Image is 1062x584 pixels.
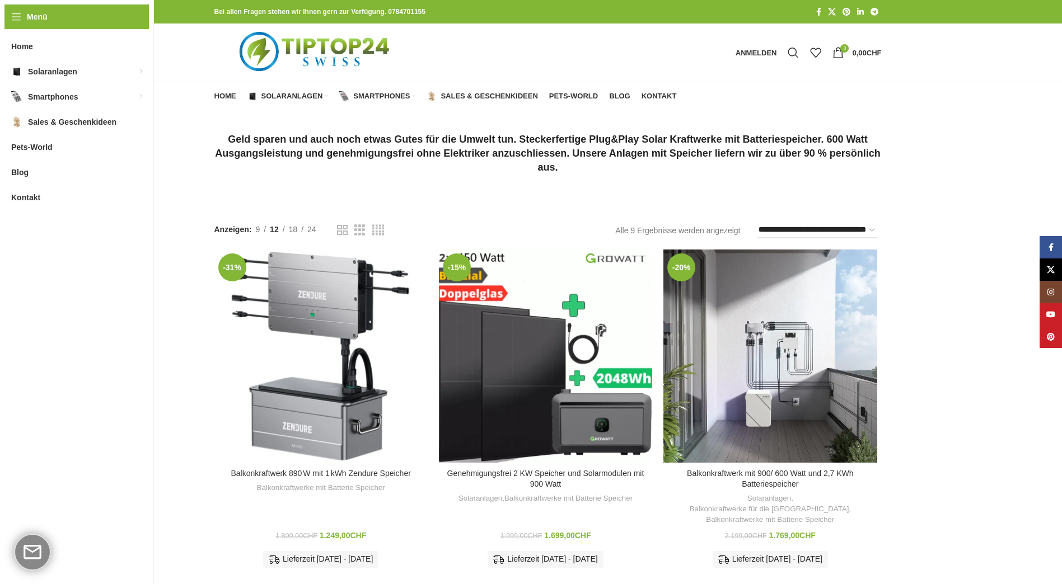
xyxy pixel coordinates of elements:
[1040,326,1062,348] a: Pinterest Social Link
[255,225,260,234] span: 9
[441,92,537,101] span: Sales & Geschenkideen
[443,253,471,281] span: -15%
[867,4,882,20] a: Telegram Social Link
[757,222,877,238] select: Shop-Reihenfolge
[285,223,302,236] a: 18
[642,85,677,107] a: Kontakt
[687,469,854,489] a: Balkonkraftwerk mit 900/ 600 Watt und 2,7 KWh Batteriespeicher
[218,253,246,281] span: -31%
[28,87,78,107] span: Smartphones
[544,531,591,540] bdi: 1.699,00
[609,85,630,107] a: Blog
[214,85,236,107] a: Home
[690,504,849,515] a: Balkonkraftwerke für die [GEOGRAPHIC_DATA]
[867,49,882,57] span: CHF
[642,92,677,101] span: Kontakt
[713,551,828,568] div: Lieferzeit [DATE] - [DATE]
[11,66,22,77] img: Solaranlagen
[354,223,365,237] a: Rasteransicht 3
[339,91,349,101] img: Smartphones
[307,225,316,234] span: 24
[854,4,867,20] a: LinkedIn Social Link
[427,91,437,101] img: Sales & Geschenkideen
[782,41,804,64] a: Suche
[303,223,320,236] a: 24
[459,493,502,504] a: Solaranlagen
[839,4,854,20] a: Pinterest Social Link
[251,223,264,236] a: 9
[1040,236,1062,258] a: Facebook Social Link
[736,49,777,56] span: Anmelden
[337,223,348,237] a: Rasteransicht 2
[11,91,22,102] img: Smartphones
[527,532,542,540] span: CHF
[209,85,682,107] div: Hauptnavigation
[247,85,329,107] a: Solaranlagen
[840,44,849,53] span: 0
[353,92,410,101] span: Smartphones
[663,249,877,463] a: Balkonkraftwerk mit 900/ 600 Watt und 2,7 KWh Batteriespeicher
[447,469,644,489] a: Genehmigungsfrei 2 KW Speicher und Solarmodulen mit 900 Watt
[28,62,77,82] span: Solaranlagen
[488,551,603,568] div: Lieferzeit [DATE] - [DATE]
[852,49,881,57] bdi: 0,00
[827,41,887,64] a: 0 0,00CHF
[615,224,740,237] p: Alle 9 Ergebnisse werden angezeigt
[549,92,598,101] span: Pets-World
[27,11,48,23] span: Menü
[667,253,695,281] span: -20%
[275,532,317,540] bdi: 1.800,00
[813,4,825,20] a: Facebook Social Link
[263,551,378,568] div: Lieferzeit [DATE] - [DATE]
[214,223,252,236] span: Anzeigen
[706,515,834,525] a: Balkonkraftwerke mit Batterie Speicher
[1040,258,1062,281] a: X Social Link
[769,531,816,540] bdi: 1.769,00
[804,41,827,64] div: Meine Wunschliste
[270,225,279,234] span: 12
[11,116,22,128] img: Sales & Geschenkideen
[214,249,428,463] a: Balkonkraftwerk 890 W mit 1 kWh Zendure Speicher
[28,112,116,132] span: Sales & Geschenkideen
[261,92,323,101] span: Solaranlagen
[752,532,767,540] span: CHF
[445,493,647,504] div: ,
[372,223,384,237] a: Rasteransicht 4
[799,531,816,540] span: CHF
[350,531,366,540] span: CHF
[1040,281,1062,303] a: Instagram Social Link
[214,92,236,101] span: Home
[11,187,40,208] span: Kontakt
[725,532,767,540] bdi: 2.199,00
[1040,303,1062,326] a: YouTube Social Link
[303,532,317,540] span: CHF
[609,92,630,101] span: Blog
[504,493,633,504] a: Balkonkraftwerke mit Batterie Speicher
[339,85,415,107] a: Smartphones
[11,36,33,56] span: Home
[247,91,258,101] img: Solaranlagen
[289,225,298,234] span: 18
[11,162,29,182] span: Blog
[747,493,791,504] a: Solaranlagen
[257,483,385,493] a: Balkonkraftwerke mit Batterie Speicher
[214,48,418,56] a: Logo der Website
[575,531,591,540] span: CHF
[730,41,783,64] a: Anmelden
[825,4,839,20] a: X Social Link
[11,137,53,157] span: Pets-World
[669,493,871,525] div: , ,
[231,469,410,478] a: Balkonkraftwerk 890 W mit 1 kWh Zendure Speicher
[214,8,425,16] strong: Bei allen Fragen stehen wir Ihnen gern zur Verfügung. 0784701155
[320,531,366,540] bdi: 1.249,00
[266,223,283,236] a: 12
[214,23,418,82] img: Tiptop24 Nachhaltige & Faire Produkte
[215,134,881,173] strong: Geld sparen und auch noch etwas Gutes für die Umwelt tun. Steckerfertige Plug&Play Solar Kraftwer...
[549,85,598,107] a: Pets-World
[427,85,537,107] a: Sales & Geschenkideen
[500,532,542,540] bdi: 1.999,00
[439,249,652,463] a: Genehmigungsfrei 2 KW Speicher und Solarmodulen mit 900 Watt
